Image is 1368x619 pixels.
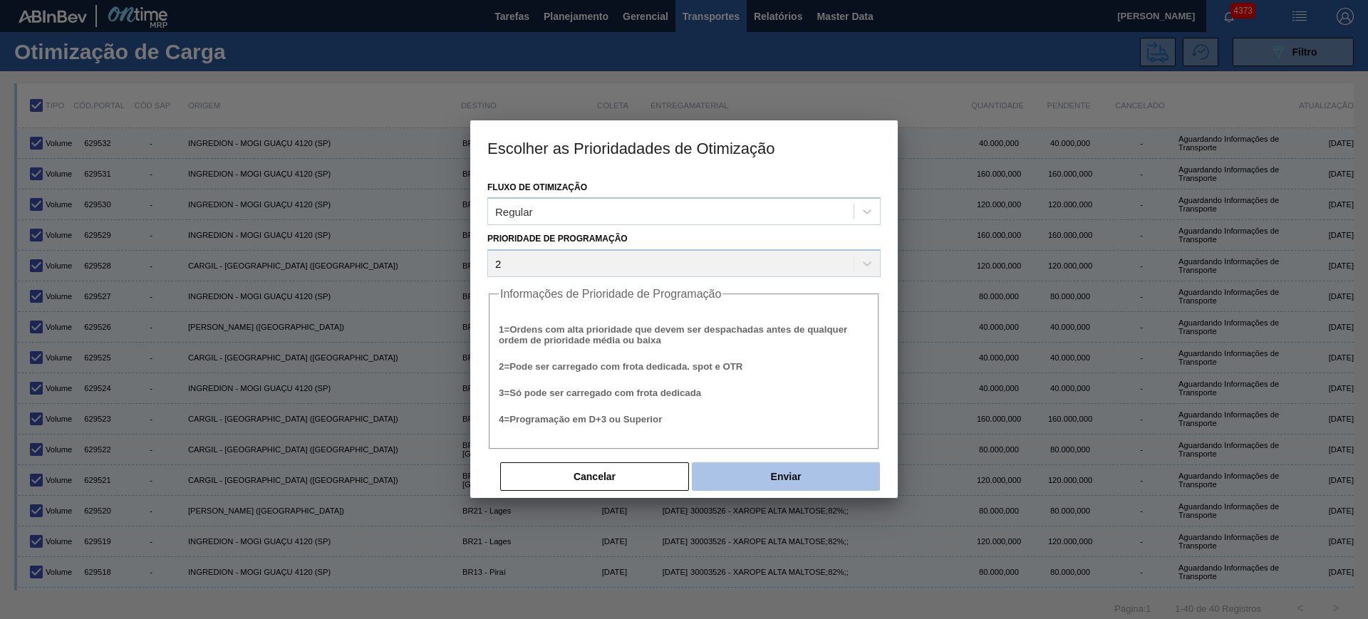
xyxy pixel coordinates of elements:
[499,324,869,345] h5: 1 = Ordens com alta prioridade que devem ser despachadas antes de qualquer ordem de prioridade mé...
[692,462,880,491] button: Enviar
[495,206,533,218] div: Regular
[487,234,628,244] label: Prioridade de Programação
[499,288,722,301] legend: Informações de Prioridade de Programação
[499,387,869,398] h5: 3 = Só pode ser carregado com frota dedicada
[499,361,869,372] h5: 2 = Pode ser carregado com frota dedicada. spot e OTR
[499,414,869,425] h5: 4 = Programação em D+3 ou Superior
[487,182,587,192] label: Fluxo de Otimização
[470,120,898,175] h3: Escolher as Prioridadades de Otimização
[500,462,689,491] button: Cancelar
